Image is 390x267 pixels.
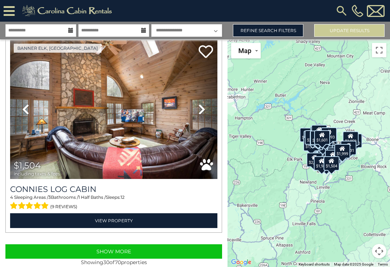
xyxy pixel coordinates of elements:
div: $1,504 [324,156,339,170]
span: including taxes & fees [14,171,60,176]
button: Show More [5,244,222,259]
div: $1,993 [321,127,337,142]
a: Connies Log Cabin [10,184,217,194]
span: 3 [48,194,51,200]
div: $2,237 [317,131,333,146]
button: Update Results [314,24,385,37]
a: Banner Elk, [GEOGRAPHIC_DATA] [14,44,101,53]
div: $1,684 [310,131,326,145]
span: 4 [10,194,13,200]
div: $1,988 [314,156,330,171]
button: Map camera controls [372,244,386,258]
span: 12 [121,194,125,200]
div: $1,683 [303,136,319,151]
div: $2,491 [304,137,320,151]
div: $1,884 [325,150,341,164]
img: search-regular.svg [335,4,348,17]
div: $3,059 [343,131,359,146]
div: $2,283 [305,130,321,145]
button: Change map style [231,43,261,58]
div: Sleeping Areas / Bathrooms / Sleeps: [10,194,217,211]
span: 70 [115,259,121,266]
a: Terms (opens in new tab) [378,262,388,266]
span: (9 reviews) [50,202,77,211]
div: $1,601 [314,130,330,144]
p: Showing of properties [5,259,222,266]
div: $3,031 [341,140,356,155]
span: Map [238,47,251,54]
a: Refine Search Filters [233,24,303,37]
div: $1,999 [334,144,350,158]
span: 30 [103,259,109,266]
div: $1,935 [315,136,331,151]
img: Google [229,258,253,267]
a: Open this area in Google Maps (opens a new window) [229,258,253,267]
div: $1,900 [310,131,326,145]
a: View Property [10,213,217,228]
button: Toggle fullscreen view [372,43,386,57]
span: $1,504 [14,160,41,171]
div: $5,766 [317,144,333,159]
span: Map data ©2025 Google [334,262,373,266]
a: [PHONE_NUMBER] [350,5,365,17]
div: $2,080 [307,153,322,167]
img: thumbnail_163275324.jpeg [10,40,217,179]
a: Add to favorites [199,44,213,60]
img: Khaki-logo.png [18,4,118,18]
button: Keyboard shortcuts [299,262,330,267]
div: $2,078 [300,128,316,142]
span: 1 Half Baths / [78,194,106,200]
div: $2,093 [311,124,327,139]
